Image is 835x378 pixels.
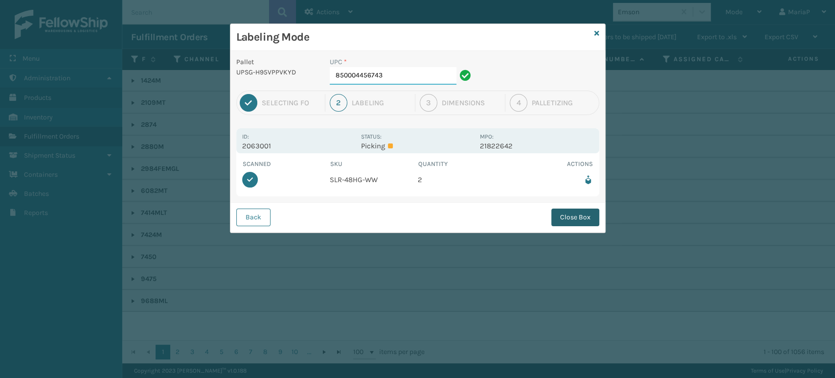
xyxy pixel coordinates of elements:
[510,94,527,112] div: 4
[352,98,410,107] div: Labeling
[480,142,593,150] p: 21822642
[242,142,355,150] p: 2063001
[242,159,330,169] th: Scanned
[420,94,437,112] div: 3
[418,159,506,169] th: Quantity
[262,98,320,107] div: Selecting FO
[480,133,494,140] label: MPO:
[236,57,318,67] p: Pallet
[240,94,257,112] div: 1
[442,98,500,107] div: Dimensions
[505,159,593,169] th: Actions
[505,169,593,190] td: Remove from box
[418,169,506,190] td: 2
[242,133,249,140] label: Id:
[330,169,418,190] td: SLR-48HG-WW
[236,67,318,77] p: UPSG-H95VPPVKYD
[551,209,599,226] button: Close Box
[236,209,271,226] button: Back
[532,98,595,107] div: Palletizing
[330,57,347,67] label: UPC
[361,133,382,140] label: Status:
[236,30,590,45] h3: Labeling Mode
[361,142,474,150] p: Picking
[330,159,418,169] th: SKU
[330,94,347,112] div: 2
